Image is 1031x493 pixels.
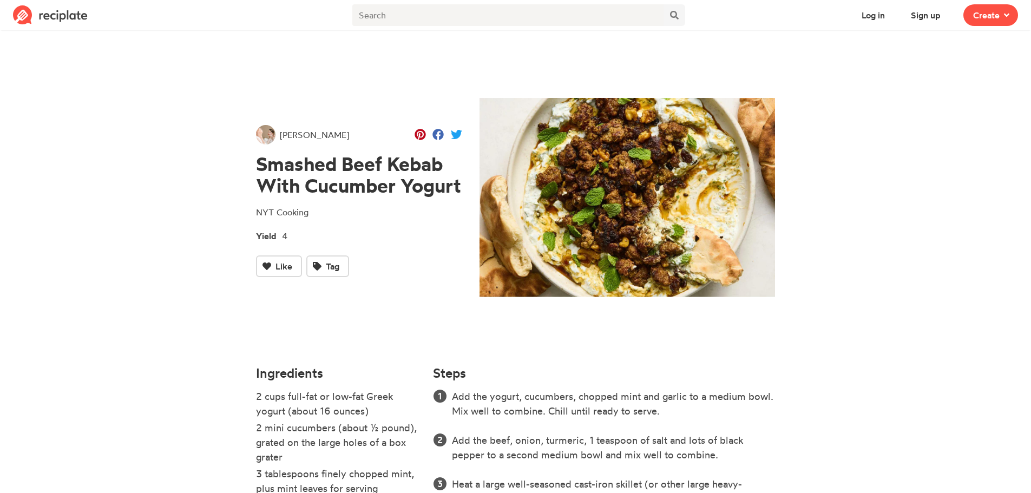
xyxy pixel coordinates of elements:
img: Reciplate [13,5,88,25]
img: Recipe of Smashed Beef Kebab With Cucumber Yogurt by Grace Bish [480,98,776,298]
li: Add the beef, onion, turmeric, 1 teaspoon of salt and lots of black pepper to a second medium bow... [452,433,775,462]
img: User's avatar [256,125,275,144]
li: 2 mini cucumbers (about ½ pound), grated on the large holes of a box grater [256,420,421,466]
h4: Ingredients [256,366,421,380]
li: 2 cups full-fat or low-fat Greek yogurt (about 16 ounces) [256,389,421,420]
button: Create [963,4,1018,26]
span: Create [973,9,1000,22]
li: Add the yogurt, cucumbers, chopped mint and garlic to a medium bowl. Mix well to combine. Chill u... [452,389,775,418]
span: Tag [326,260,339,273]
h4: Steps [433,366,466,380]
button: Tag [306,255,349,277]
span: Like [275,260,292,273]
span: [PERSON_NAME] [280,128,349,141]
button: Sign up [901,4,950,26]
h1: Smashed Beef Kebab With Cucumber Yogurt [256,153,462,197]
input: Search [352,4,664,26]
button: Log in [852,4,895,26]
a: [PERSON_NAME] [256,125,349,144]
span: 4 [282,231,287,241]
span: Yield [256,227,282,242]
p: NYT Cooking [256,206,462,219]
button: Like [256,255,302,277]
